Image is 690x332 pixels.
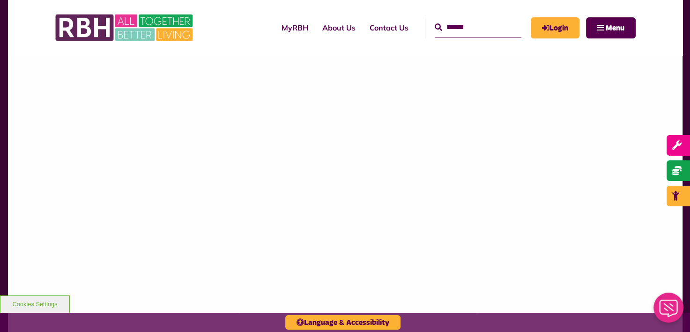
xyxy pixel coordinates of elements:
[275,15,315,40] a: MyRBH
[285,315,401,330] button: Language & Accessibility
[315,15,363,40] a: About Us
[606,24,624,32] span: Menu
[586,17,636,38] button: Navigation
[435,17,521,38] input: Search
[363,15,415,40] a: Contact Us
[531,17,579,38] a: MyRBH
[55,9,195,46] img: RBH
[648,290,690,332] iframe: Netcall Web Assistant for live chat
